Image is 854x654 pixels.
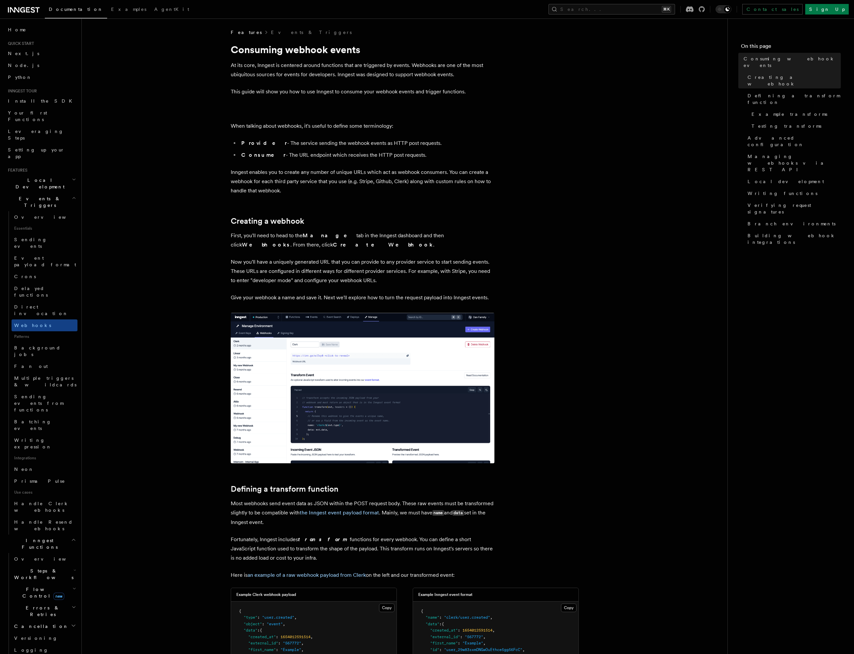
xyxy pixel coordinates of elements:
[12,475,77,487] a: Prisma Pulse
[280,635,310,639] span: 1654012591514
[465,635,483,639] span: "567772"
[14,438,52,449] span: Writing expression
[742,4,803,15] a: Contact sales
[492,628,495,633] span: ,
[231,61,494,79] p: At its core, Inngest is centered around functions that are triggered by events. Webhooks are one ...
[426,622,439,626] span: "data"
[5,535,77,553] button: Inngest Functions
[12,602,77,620] button: Errors & Retries
[14,286,48,298] span: Delayed functions
[748,135,841,148] span: Advanced configuration
[462,628,492,633] span: 1654012591514
[5,95,77,107] a: Install the SDK
[12,319,77,331] a: Webhooks
[12,342,77,360] a: Background jobs
[12,331,77,342] span: Patterns
[5,24,77,36] a: Home
[231,29,262,36] span: Features
[333,242,433,248] strong: Create Webhook
[231,499,494,527] p: Most webhooks send event data as JSON within the POST request body. These raw events must be tran...
[662,6,671,13] kbd: ⌘K
[749,108,841,120] a: Example transforms
[490,615,492,620] span: ,
[231,293,494,302] p: Give your webhook a name and save it. Next we'll explore how to turn the request payload into Inn...
[439,615,442,620] span: :
[5,125,77,144] a: Leveraging Steps
[301,647,304,652] span: ,
[12,620,77,632] button: Cancellation
[745,71,841,90] a: Creating a webhook
[439,647,442,652] span: :
[14,345,61,357] span: Background jobs
[14,274,36,279] span: Crons
[8,51,39,56] span: Next.js
[744,55,841,69] span: Consuming webhook events
[5,177,72,190] span: Local Development
[453,510,464,516] code: data
[301,641,304,645] span: ,
[12,565,77,583] button: Steps & Workflows
[298,536,350,542] em: transform
[716,5,731,13] button: Toggle dark mode
[12,553,77,565] a: Overview
[12,301,77,319] a: Direct invocation
[745,199,841,218] a: Verifying request signatures
[444,615,490,620] span: "clerk/user.created"
[442,622,444,626] span: {
[5,211,77,535] div: Events & Triggers
[53,593,64,600] span: new
[300,509,379,516] a: the Inngest event payload format
[154,7,189,12] span: AgentKit
[310,635,313,639] span: ,
[294,615,297,620] span: ,
[745,230,841,248] a: Building webhook integrations
[432,510,444,516] code: name
[14,556,82,562] span: Overview
[5,41,34,46] span: Quick start
[439,622,442,626] span: :
[548,4,675,15] button: Search...⌘K
[805,4,849,15] a: Sign Up
[248,635,276,639] span: "created_at"
[12,583,77,602] button: Flow Controlnew
[430,641,458,645] span: "first_name"
[426,615,439,620] span: "name"
[111,7,146,12] span: Examples
[12,586,73,599] span: Flow Control
[14,394,63,412] span: Sending events from functions
[12,568,74,581] span: Steps & Workflows
[280,647,301,652] span: "Example"
[14,376,76,387] span: Multiple triggers & wildcards
[5,144,77,162] a: Setting up your app
[5,537,71,550] span: Inngest Functions
[12,416,77,434] a: Batching events
[231,44,494,55] h1: Consuming webhook events
[745,176,841,187] a: Local development
[14,478,65,484] span: Prisma Pulse
[8,75,32,80] span: Python
[748,232,841,245] span: Building webhook integrations
[8,98,76,104] span: Install the SDK
[14,364,48,369] span: Fan out
[745,187,841,199] a: Writing functions
[257,628,260,633] span: :
[283,622,285,626] span: ,
[430,635,460,639] span: "external_id"
[231,571,494,580] p: Here is on the left and our transformed event:
[749,120,841,132] a: Testing transforms
[5,193,77,211] button: Events & Triggers
[12,632,77,644] a: Versioning
[244,615,257,620] span: "type"
[244,628,257,633] span: "data"
[248,572,366,578] a: an example of a raw webhook payload from Clerk
[242,242,290,248] strong: Webhooks
[231,121,494,131] p: When talking about webhooks, it's useful to define some terminology:
[745,218,841,230] a: Branch environments
[236,592,296,597] h3: Example Clerk webhook payload
[12,453,77,463] span: Integrations
[241,140,287,146] strong: Provider
[244,622,262,626] span: "object"
[458,641,460,645] span: :
[231,484,339,494] a: Defining a transform function
[8,26,26,33] span: Home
